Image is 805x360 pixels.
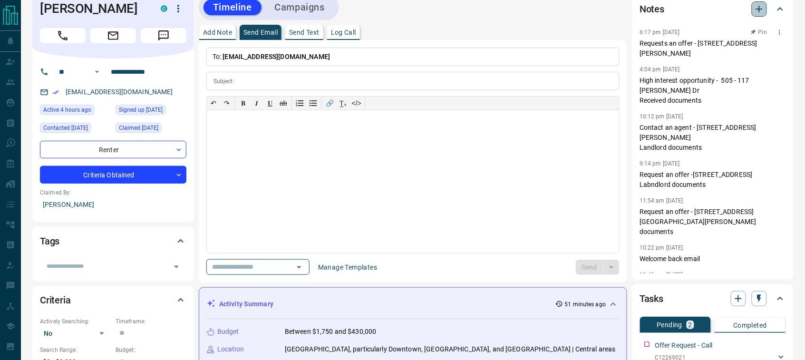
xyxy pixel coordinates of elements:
[219,299,273,309] p: Activity Summary
[40,188,186,197] p: Claimed By:
[565,300,606,309] p: 51 minutes ago
[640,160,680,167] p: 9:14 pm [DATE]
[640,207,786,237] p: Request an offer - [STREET_ADDRESS][GEOGRAPHIC_DATA][PERSON_NAME] documents
[217,327,239,337] p: Budget
[40,123,111,136] div: Fri Oct 28 2022
[119,105,163,115] span: Signed up [DATE]
[307,97,320,110] button: Bullet list
[576,260,620,275] div: split button
[733,322,767,329] p: Completed
[40,1,146,16] h1: [PERSON_NAME]
[40,105,111,118] div: Sun Aug 17 2025
[640,66,680,73] p: 4:04 pm [DATE]
[655,341,713,350] p: Offer Request - Call
[285,344,616,354] p: [GEOGRAPHIC_DATA], particularly Downtown, [GEOGRAPHIC_DATA], and [GEOGRAPHIC_DATA] | Central areas
[217,344,244,354] p: Location
[40,230,186,253] div: Tags
[161,5,167,12] div: condos.ca
[220,97,233,110] button: ↷
[640,113,683,120] p: 10:12 pm [DATE]
[640,76,786,106] p: High interest opportunity - 505 - 117 [PERSON_NAME] Dr Received documents
[268,99,272,107] span: 𝐔
[40,28,86,43] span: Call
[292,261,306,274] button: Open
[312,260,383,275] button: Manage Templates
[331,29,356,36] p: Log Call
[206,48,620,66] p: To:
[640,244,683,251] p: 10:22 pm [DATE]
[250,97,263,110] button: 𝑰
[40,166,186,184] div: Criteria Obtained
[640,272,683,278] p: 12:40 pm [DATE]
[213,77,234,86] p: Subject:
[285,327,377,337] p: Between $1,750 and $430,000
[640,29,680,36] p: 6:17 pm [DATE]
[640,197,683,204] p: 11:54 am [DATE]
[689,321,692,328] p: 2
[40,317,111,326] p: Actively Searching:
[640,1,664,17] h2: Notes
[640,254,786,264] p: Welcome back email
[40,234,59,249] h2: Tags
[116,105,186,118] div: Wed Jan 19 2022
[207,295,619,313] div: Activity Summary51 minutes ago
[745,28,773,37] button: Pin
[203,29,232,36] p: Add Note
[141,28,186,43] span: Message
[90,28,136,43] span: Email
[280,99,287,107] s: ab
[640,170,786,190] p: Request an offer -[STREET_ADDRESS] Labndlord documents
[293,97,307,110] button: Numbered list
[52,89,59,96] svg: Email Verified
[323,97,337,110] button: 🔗
[170,260,183,273] button: Open
[43,123,88,133] span: Contacted [DATE]
[40,197,186,213] p: [PERSON_NAME]
[40,289,186,311] div: Criteria
[640,123,786,153] p: Contact an agent - [STREET_ADDRESS][PERSON_NAME] Landlord documents
[640,287,786,310] div: Tasks
[40,346,111,354] p: Search Range:
[223,53,330,60] span: [EMAIL_ADDRESS][DOMAIN_NAME]
[40,292,71,308] h2: Criteria
[289,29,320,36] p: Send Text
[640,291,663,306] h2: Tasks
[116,317,186,326] p: Timeframe:
[657,321,683,328] p: Pending
[263,97,277,110] button: 𝐔
[243,29,278,36] p: Send Email
[337,97,350,110] button: T̲ₓ
[350,97,363,110] button: </>
[40,326,111,341] div: No
[91,66,103,78] button: Open
[277,97,290,110] button: ab
[119,123,158,133] span: Claimed [DATE]
[237,97,250,110] button: 𝐁
[43,105,91,115] span: Active 4 hours ago
[116,123,186,136] div: Fri Oct 28 2022
[66,88,173,96] a: [EMAIL_ADDRESS][DOMAIN_NAME]
[207,97,220,110] button: ↶
[640,39,786,58] p: Requests an offer - [STREET_ADDRESS][PERSON_NAME]
[40,141,186,158] div: Renter
[116,346,186,354] p: Budget:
